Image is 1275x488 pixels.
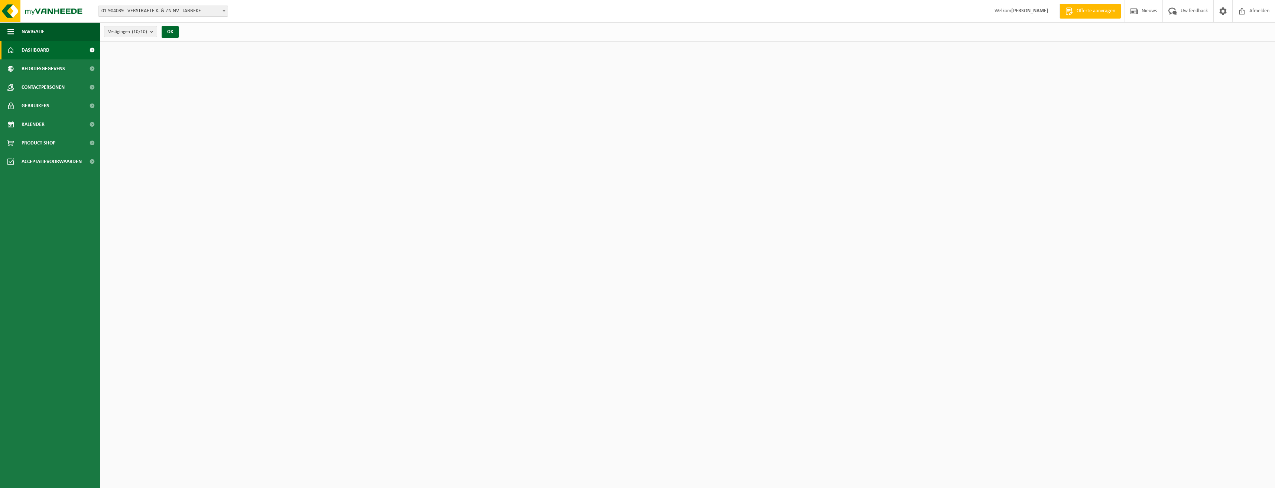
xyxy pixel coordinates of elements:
span: Gebruikers [22,97,49,115]
a: Offerte aanvragen [1060,4,1121,19]
span: Acceptatievoorwaarden [22,152,82,171]
span: Dashboard [22,41,49,59]
span: Contactpersonen [22,78,65,97]
span: Vestigingen [108,26,147,38]
span: 01-904039 - VERSTRAETE K. & ZN NV - JABBEKE [98,6,228,16]
count: (10/10) [132,29,147,34]
strong: [PERSON_NAME] [1011,8,1048,14]
button: Vestigingen(10/10) [104,26,157,37]
span: Product Shop [22,134,55,152]
button: OK [162,26,179,38]
span: Offerte aanvragen [1075,7,1117,15]
span: Navigatie [22,22,45,41]
span: Kalender [22,115,45,134]
span: 01-904039 - VERSTRAETE K. & ZN NV - JABBEKE [98,6,228,17]
span: Bedrijfsgegevens [22,59,65,78]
